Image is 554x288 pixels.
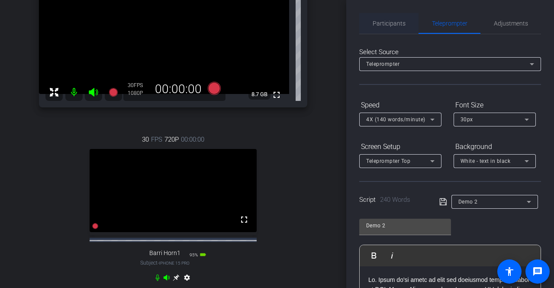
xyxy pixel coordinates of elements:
mat-icon: fullscreen [239,214,249,225]
div: Font Size [454,98,536,113]
span: FPS [134,82,143,88]
span: Participants [373,20,406,26]
span: Teleprompter Top [366,158,410,164]
span: 720P [164,135,179,144]
div: Script [359,195,427,205]
mat-icon: settings [182,274,192,285]
span: 4X (140 words/minute) [366,116,425,123]
span: iPhone 15 Pro [159,261,190,265]
input: Title [366,220,444,231]
div: Background [454,139,536,154]
span: Teleprompter [366,61,399,67]
div: 30 [128,82,149,89]
span: Teleprompter [432,20,467,26]
span: 00:00:00 [181,135,204,144]
span: Demo 2 [458,199,478,205]
span: FPS [151,135,162,144]
div: 00:00:00 [149,82,207,97]
div: 1080P [128,90,149,97]
span: White - text in black [461,158,511,164]
mat-icon: message [532,266,543,277]
span: - [158,260,159,266]
span: 8.7 GB [248,89,271,100]
div: Select Source [359,47,541,57]
span: 240 Words [380,196,410,204]
mat-icon: accessibility [504,266,515,277]
button: Italic (Ctrl+I) [384,247,400,264]
span: 30px [461,116,473,123]
span: 95% [190,252,198,257]
span: Subject [140,259,190,267]
mat-icon: fullscreen [271,90,282,100]
span: 30 [142,135,149,144]
span: Barri Horn1 [149,249,180,257]
div: Speed [359,98,441,113]
span: Adjustments [494,20,528,26]
div: Screen Setup [359,139,441,154]
button: Bold (Ctrl+B) [366,247,382,264]
mat-icon: battery_std [200,251,206,258]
